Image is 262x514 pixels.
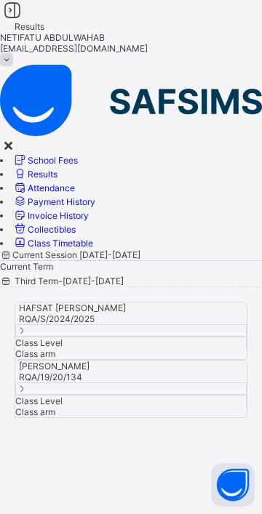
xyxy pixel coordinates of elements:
span: RQA/S/2024/2025 [19,313,95,324]
span: Invoice History [28,210,89,221]
span: [PERSON_NAME] [19,361,247,372]
a: Attendance [12,182,75,193]
span: Class arm [15,406,55,417]
button: Open asap [211,463,255,507]
span: Payment History [28,196,95,207]
a: School Fees [12,155,78,166]
span: RQA/19/20/134 [19,372,82,382]
span: Class Level [15,337,63,348]
span: Results [15,21,44,32]
span: Attendance [28,182,75,193]
span: Class arm [15,348,55,359]
a: Payment History [12,196,95,207]
span: Results [28,169,57,180]
span: Collectibles [28,224,76,235]
a: Invoice History [12,210,89,221]
span: [DATE]-[DATE] [79,249,140,260]
span: Class Level [15,395,63,406]
span: Class Timetable [28,238,93,249]
a: Class Timetable [12,238,93,249]
span: School Fees [28,155,78,166]
a: Results [12,169,57,180]
span: HAFSAT [PERSON_NAME] [19,302,247,313]
a: Collectibles [12,224,76,235]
